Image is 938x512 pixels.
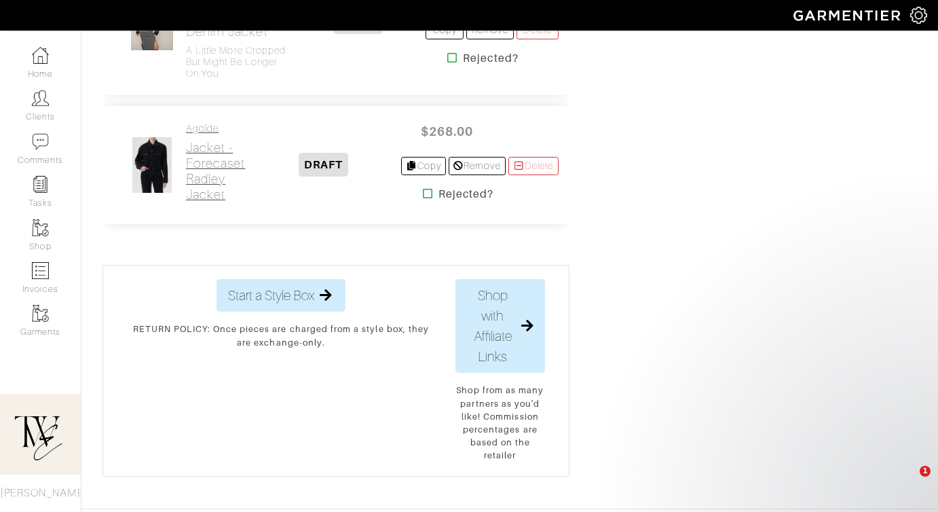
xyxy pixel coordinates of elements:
[32,90,49,107] img: clients-icon-6bae9207a08558b7cb47a8932f037763ab4055f8c8b6bfacd5dc20c3e0201464.png
[32,219,49,236] img: garments-icon-b7da505a4dc4fd61783c78ac3ca0ef83fa9d6f193b1c9dc38574b1d14d53ca28.png
[892,466,924,498] iframe: Intercom live chat
[32,133,49,150] img: comment-icon-a0a6a9ef722e966f86d9cbdc48e553b5cf19dbc54f86b18d962a5391bc8f6eb6.png
[299,153,348,177] span: DRAFT
[186,123,247,134] h4: Agolde
[920,466,931,477] span: 1
[186,123,247,202] a: Agolde Jacket - ForecasetRadley Jacket
[467,285,518,367] span: Shop with Affiliate Links
[455,279,544,373] button: Shop with Affiliate Links
[32,176,49,193] img: reminder-icon-8004d30b9f0a5d33ae49ab947aed9ed385cf756f9e5892f1edd6e32f2345188e.png
[228,285,314,306] span: Start a Style Box
[508,157,559,175] a: Delete
[407,117,488,146] span: $268.00
[401,157,447,175] a: Copy
[186,45,291,79] h4: A little more cropped but might be longer on you
[32,262,49,279] img: orders-icon-0abe47150d42831381b5fb84f609e132dff9fe21cb692f30cb5eec754e2cba89.png
[217,279,345,312] button: Start a Style Box
[128,323,434,348] p: RETURN POLICY: Once pieces are charged from a style box, they are exchange-only.
[186,140,247,202] h2: Jacket - Forecaset Radley Jacket
[787,3,910,27] img: garmentier-logo-header-white-b43fb05a5012e4ada735d5af1a66efaba907eab6374d6393d1fbf88cb4ef424d.png
[463,50,518,67] strong: Rejected?
[32,47,49,64] img: dashboard-icon-dbcd8f5a0b271acd01030246c82b418ddd0df26cd7fceb0bd07c9910d44c42f6.png
[449,157,505,175] a: Remove
[438,186,493,202] strong: Rejected?
[455,384,544,462] p: Shop from as many partners as you'd like! Commission percentages are based on the retailer
[32,305,49,322] img: garments-icon-b7da505a4dc4fd61783c78ac3ca0ef83fa9d6f193b1c9dc38574b1d14d53ca28.png
[910,7,927,24] img: gear-icon-white-bd11855cb880d31180b6d7d6211b90ccbf57a29d726f0c71d8c61bd08dd39cc2.png
[132,136,173,194] img: P9toZFH18z1sgK2gn9kGrg7o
